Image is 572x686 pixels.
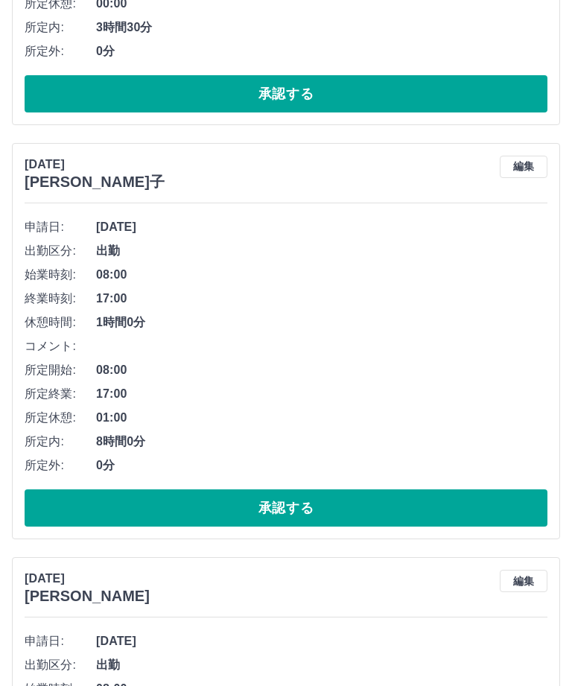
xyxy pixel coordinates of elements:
span: 所定休憩: [25,410,96,428]
span: 出勤区分: [25,243,96,261]
span: [DATE] [96,219,547,237]
h3: [PERSON_NAME]子 [25,174,165,191]
span: 申請日: [25,219,96,237]
span: 出勤 [96,243,547,261]
span: 所定内: [25,19,96,37]
button: 承認する [25,490,547,527]
button: 編集 [500,156,547,179]
span: 所定内: [25,433,96,451]
span: 休憩時間: [25,314,96,332]
span: 1時間0分 [96,314,547,332]
h3: [PERSON_NAME] [25,588,150,606]
span: 始業時刻: [25,267,96,285]
span: 0分 [96,457,547,475]
span: コメント: [25,338,96,356]
span: 08:00 [96,362,547,380]
span: 所定開始: [25,362,96,380]
span: 所定外: [25,457,96,475]
span: 申請日: [25,633,96,651]
span: 所定外: [25,43,96,61]
p: [DATE] [25,571,150,588]
span: [DATE] [96,633,547,651]
span: 終業時刻: [25,290,96,308]
button: 編集 [500,571,547,593]
span: 出勤区分: [25,657,96,675]
button: 承認する [25,76,547,113]
span: 17:00 [96,290,547,308]
span: 出勤 [96,657,547,675]
span: 17:00 [96,386,547,404]
span: 0分 [96,43,547,61]
p: [DATE] [25,156,165,174]
span: 所定終業: [25,386,96,404]
span: 08:00 [96,267,547,285]
span: 01:00 [96,410,547,428]
span: 8時間0分 [96,433,547,451]
span: 3時間30分 [96,19,547,37]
